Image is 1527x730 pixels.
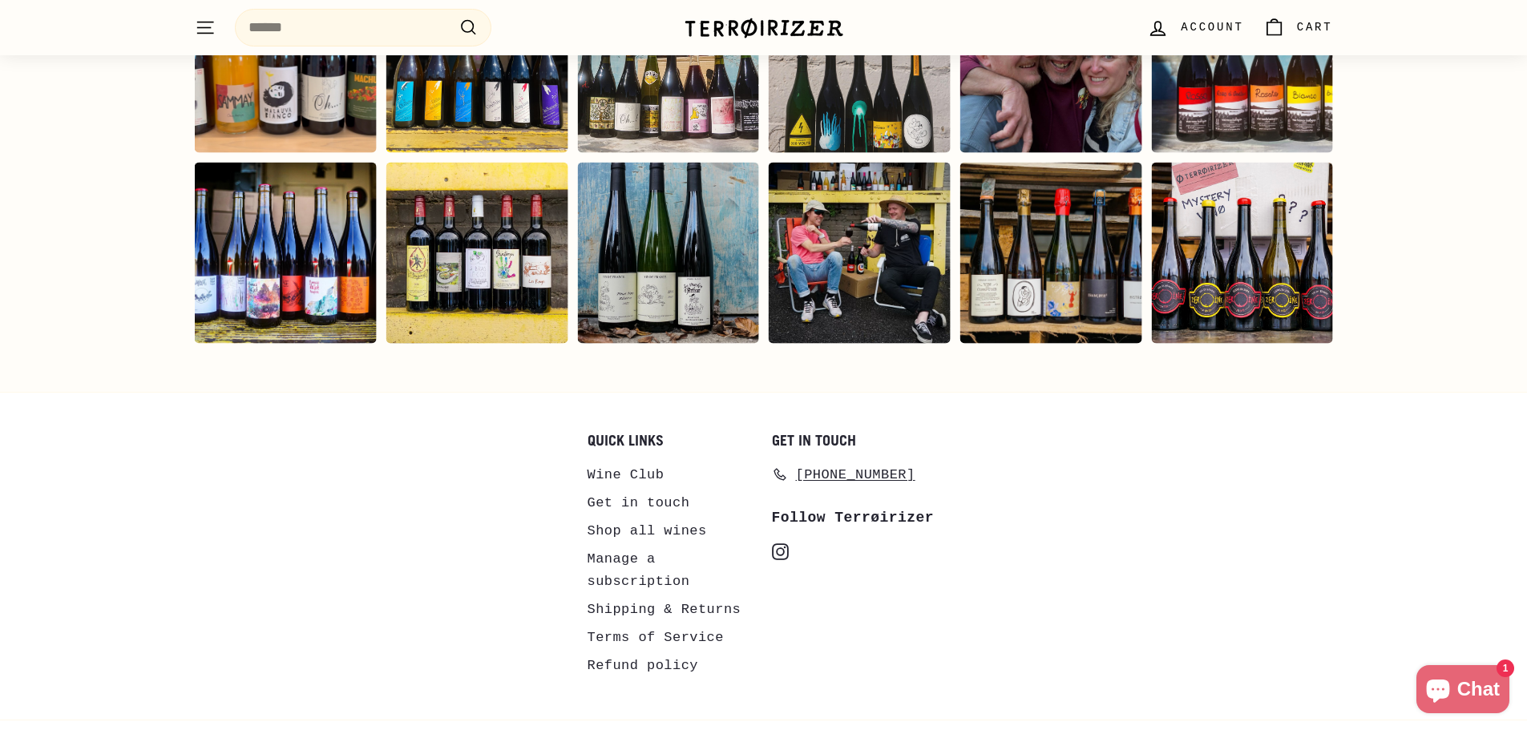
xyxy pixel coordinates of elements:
div: Instagram post opens in a popup [768,162,950,344]
a: Cart [1254,4,1343,51]
a: [PHONE_NUMBER] [772,461,915,489]
div: Instagram post opens in a popup [577,162,759,344]
a: Manage a subscription [588,545,756,595]
div: Instagram post opens in a popup [959,162,1141,344]
span: Account [1181,18,1243,36]
a: Wine Club [588,461,665,489]
a: Account [1137,4,1253,51]
h2: Quick links [588,433,756,449]
a: Terms of Service [588,623,724,651]
div: Instagram post opens in a popup [1151,162,1333,344]
inbox-online-store-chat: Shopify online store chat [1412,665,1514,717]
div: Instagram post opens in a popup [194,162,376,344]
a: Shipping & Returns [588,595,741,623]
a: Refund policy [588,651,698,680]
h2: Get in touch [772,433,940,449]
div: Instagram post opens in a popup [386,162,568,344]
span: [PHONE_NUMBER] [796,464,915,486]
a: Get in touch [588,489,690,517]
div: Follow Terrøirizer [772,506,940,530]
a: Shop all wines [588,517,707,545]
span: Cart [1297,18,1333,36]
